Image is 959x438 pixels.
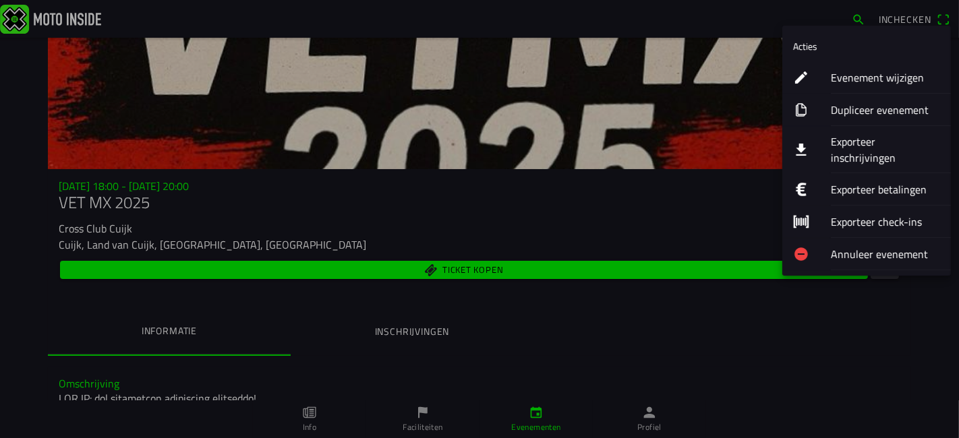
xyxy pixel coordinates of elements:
[831,181,940,197] ion-label: Exporteer betalingen
[793,181,809,197] ion-icon: logo euro
[793,39,817,53] ion-label: Acties
[831,102,940,118] ion-label: Dupliceer evenement
[831,214,940,230] ion-label: Exporteer check-ins
[831,133,940,166] ion-label: Exporteer inschrijvingen
[793,142,809,158] ion-icon: download
[831,69,940,86] ion-label: Evenement wijzigen
[793,102,809,118] ion-icon: copy
[793,246,809,262] ion-icon: remove circle
[793,69,809,86] ion-icon: create
[831,246,940,262] ion-label: Annuleer evenement
[793,214,809,230] ion-icon: barcode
